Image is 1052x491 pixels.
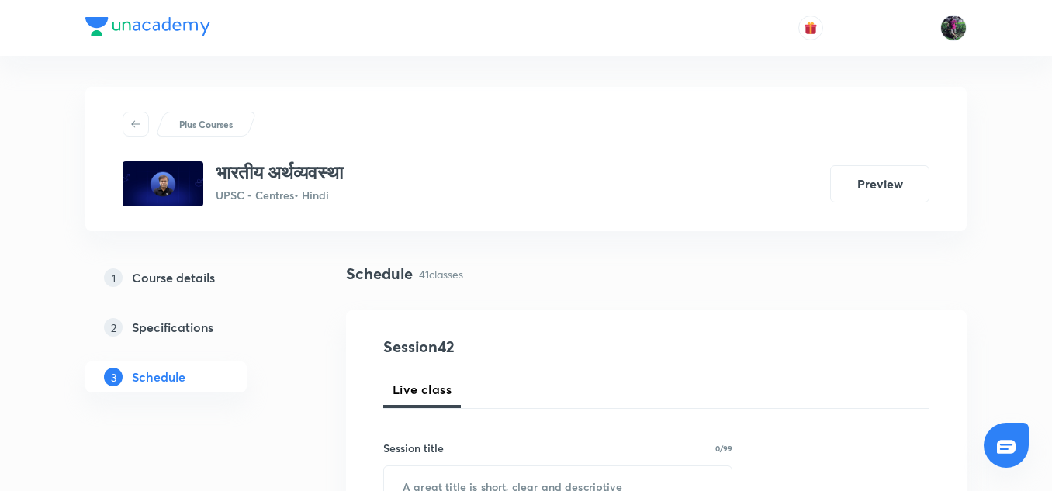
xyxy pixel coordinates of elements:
[383,335,666,358] h4: Session 42
[804,21,818,35] img: avatar
[798,16,823,40] button: avatar
[830,165,929,202] button: Preview
[393,380,452,399] span: Live class
[85,262,296,293] a: 1Course details
[85,312,296,343] a: 2Specifications
[216,187,343,203] p: UPSC - Centres • Hindi
[179,117,233,131] p: Plus Courses
[85,17,210,40] a: Company Logo
[123,161,203,206] img: 924f6161a7164d4c948741af40c32755.jpg
[940,15,967,41] img: Ravishekhar Kumar
[132,268,215,287] h5: Course details
[383,440,444,456] h6: Session title
[104,268,123,287] p: 1
[715,444,732,452] p: 0/99
[216,161,343,184] h3: भारतीय अर्थव्यवस्था
[132,368,185,386] h5: Schedule
[132,318,213,337] h5: Specifications
[346,262,413,285] h4: Schedule
[85,17,210,36] img: Company Logo
[104,368,123,386] p: 3
[419,266,463,282] p: 41 classes
[104,318,123,337] p: 2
